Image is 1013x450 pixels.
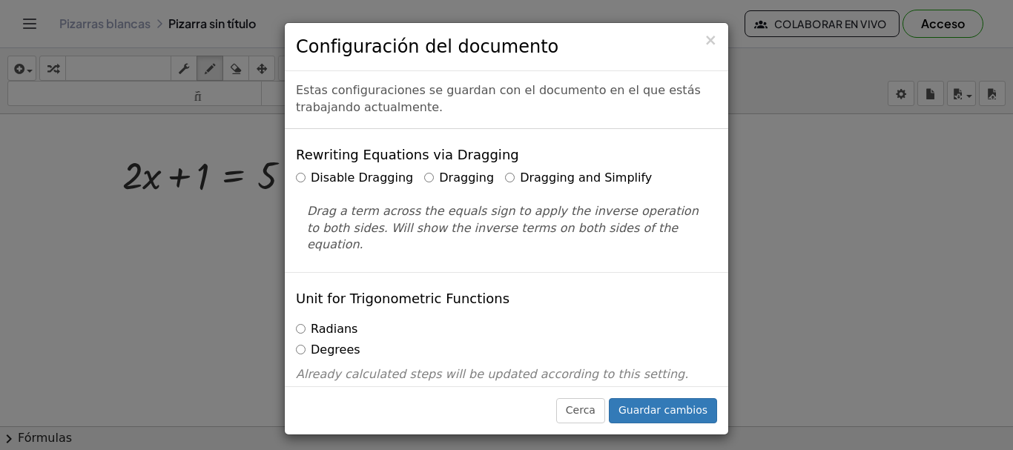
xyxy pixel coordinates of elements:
[296,345,306,354] input: Degrees
[704,33,717,48] button: Cerca
[296,148,519,162] h4: Rewriting Equations via Dragging
[566,404,595,416] font: Cerca
[424,173,434,182] input: Dragging
[424,170,494,187] label: Dragging
[618,404,707,416] font: Guardar cambios
[505,173,515,182] input: Dragging and Simplify
[296,321,357,338] label: Radians
[307,203,706,254] p: Drag a term across the equals sign to apply the inverse operation to both sides. Will show the in...
[556,398,605,423] button: Cerca
[296,342,360,359] label: Degrees
[505,170,652,187] label: Dragging and Simplify
[296,170,413,187] label: Disable Dragging
[296,83,701,114] font: Estas configuraciones se guardan con el documento en el que estás trabajando actualmente.
[296,366,717,383] p: Already calculated steps will be updated according to this setting.
[296,291,509,306] h4: Unit for Trigonometric Functions
[704,31,717,49] font: ×
[296,324,306,334] input: Radians
[609,398,717,423] button: Guardar cambios
[296,173,306,182] input: Disable Dragging
[296,36,558,57] font: Configuración del documento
